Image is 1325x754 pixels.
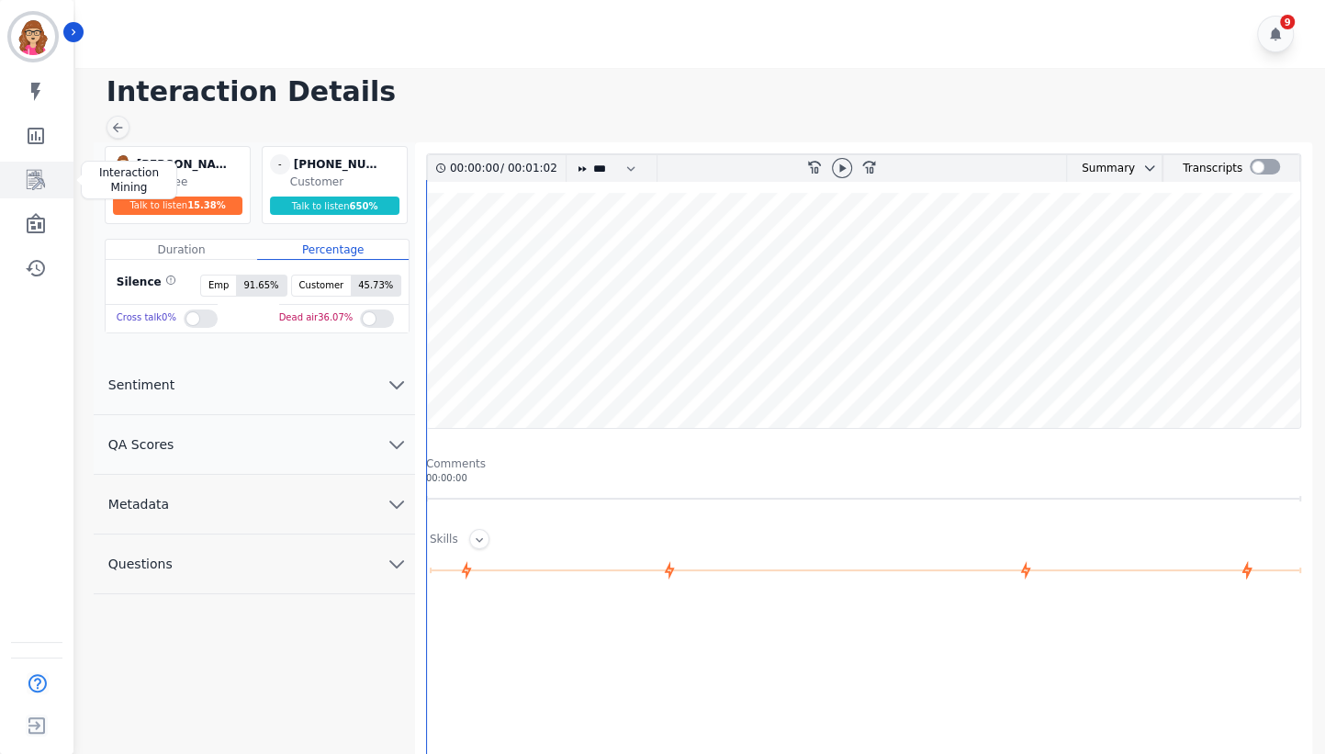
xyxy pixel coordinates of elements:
h1: Interaction Details [107,75,1307,108]
span: 45.73 % [351,276,400,296]
img: Bordered avatar [11,15,55,59]
div: Dead air 36.07 % [279,305,354,332]
div: 00:00:00 [426,471,1301,485]
span: Customer [292,276,352,296]
div: Transcripts [1183,155,1242,182]
svg: chevron down [386,374,408,396]
span: - [270,154,290,174]
svg: chevron down [386,493,408,515]
div: Skills [430,532,458,549]
div: Customer [290,174,403,189]
span: 650 % [349,201,377,211]
span: 15.38 % [187,200,226,210]
div: Silence [113,275,176,297]
span: Sentiment [94,376,189,394]
div: Employee [133,174,246,189]
div: Talk to listen [270,197,400,215]
button: QA Scores chevron down [94,415,415,475]
div: Percentage [257,240,409,260]
div: [PHONE_NUMBER] [294,154,386,174]
span: 91.65 % [236,276,286,296]
button: Sentiment chevron down [94,355,415,415]
div: Duration [106,240,257,260]
span: Metadata [94,495,184,513]
div: 00:01:02 [504,155,555,182]
div: Comments [426,456,1301,471]
svg: chevron down [1142,161,1157,175]
div: Talk to listen [113,197,243,215]
span: QA Scores [94,435,189,454]
div: Summary [1067,155,1135,182]
div: Cross talk 0 % [117,305,176,332]
div: [PERSON_NAME] [137,154,229,174]
button: Metadata chevron down [94,475,415,535]
button: chevron down [1135,161,1157,175]
svg: chevron down [386,553,408,575]
svg: chevron down [386,433,408,456]
div: / [450,155,562,182]
div: 00:00:00 [450,155,500,182]
span: Emp [201,276,236,296]
div: 9 [1280,15,1295,29]
span: Questions [94,555,187,573]
button: Questions chevron down [94,535,415,594]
